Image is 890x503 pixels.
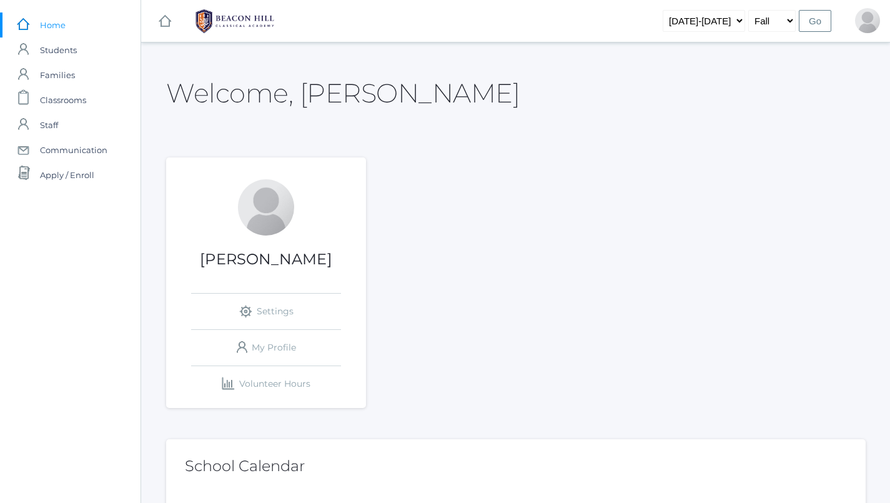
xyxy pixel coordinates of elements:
a: My Profile [191,330,341,366]
span: Students [40,37,77,62]
span: Apply / Enroll [40,162,94,187]
span: Families [40,62,75,87]
a: Volunteer Hours [191,366,341,402]
input: Go [799,10,831,32]
span: Home [40,12,66,37]
h1: [PERSON_NAME] [166,251,366,267]
h2: School Calendar [185,458,847,474]
span: Staff [40,112,58,137]
img: 1_BHCALogos-05.png [188,6,282,37]
a: Settings [191,294,341,329]
div: Lydia Chaffin [238,179,294,236]
span: Communication [40,137,107,162]
div: Lydia Chaffin [855,8,880,33]
span: Classrooms [40,87,86,112]
h2: Welcome, [PERSON_NAME] [166,79,520,107]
